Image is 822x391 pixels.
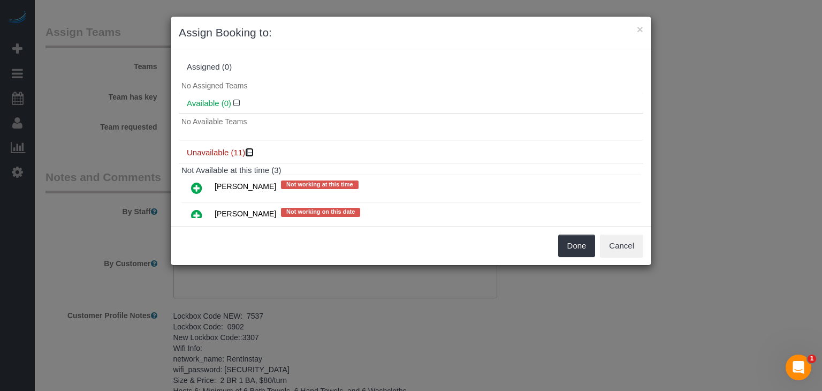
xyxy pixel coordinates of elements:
button: Cancel [600,235,643,257]
iframe: Intercom live chat [786,355,811,380]
h4: Unavailable (11) [187,148,635,157]
h4: Not Available at this time (3) [181,166,641,175]
div: Assigned (0) [187,63,635,72]
span: [PERSON_NAME] [215,182,276,191]
span: Not working at this time [281,181,359,189]
span: No Assigned Teams [181,81,247,90]
button: Done [558,235,596,257]
h3: Assign Booking to: [179,25,643,41]
span: No Available Teams [181,117,247,126]
button: × [637,24,643,35]
span: 1 [808,355,816,363]
span: Not working on this date [281,208,360,216]
span: [PERSON_NAME] [215,210,276,219]
h4: Available (0) [187,99,635,108]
